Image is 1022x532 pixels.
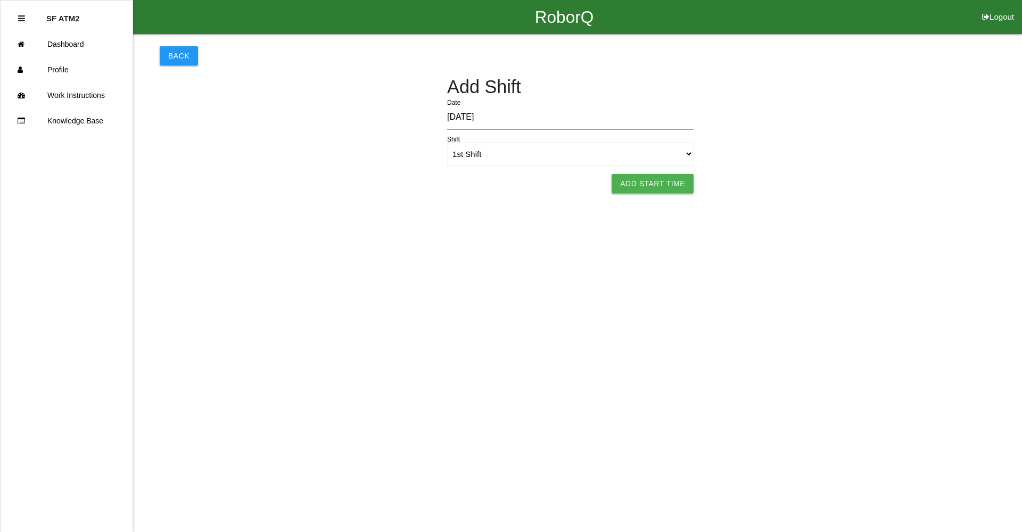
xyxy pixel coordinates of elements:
button: Add Start Time [612,174,694,193]
a: Dashboard [1,31,133,57]
a: Profile [1,57,133,82]
div: Close [18,6,25,31]
a: Knowledge Base [1,108,133,134]
label: Date [447,98,460,107]
button: Back [160,46,198,65]
label: Shift [447,135,460,144]
h4: Add Shift [447,77,694,97]
a: Work Instructions [1,82,133,108]
p: SF ATM2 [46,6,80,23]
